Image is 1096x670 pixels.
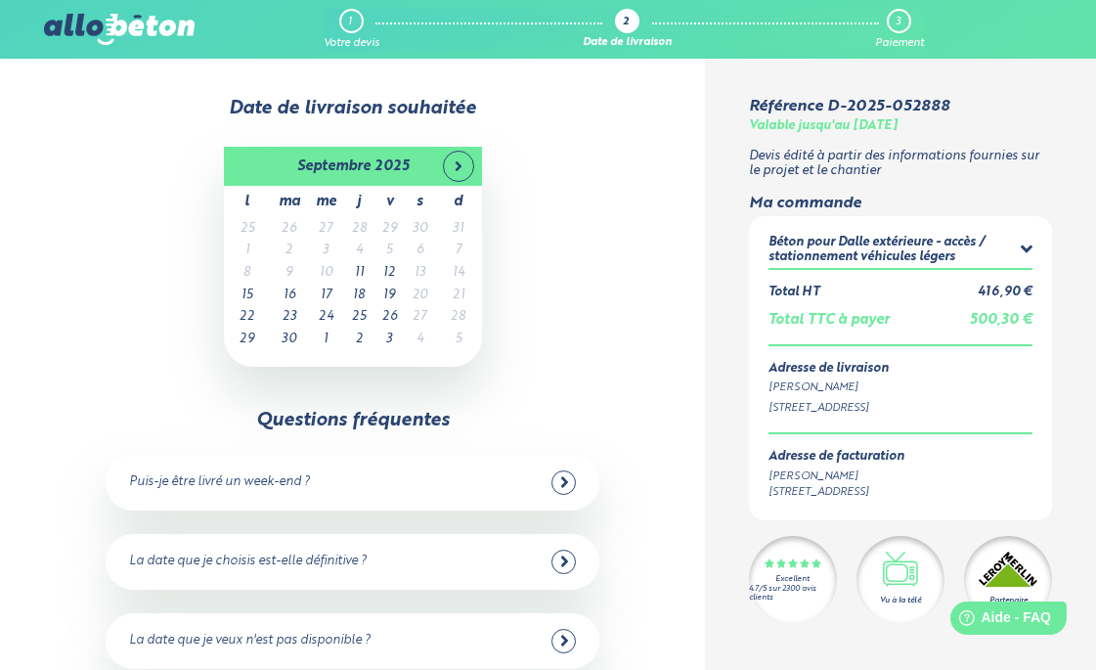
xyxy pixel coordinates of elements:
[224,306,271,329] td: 22
[749,195,1052,212] div: Ma commande
[271,186,308,218] th: ma
[922,594,1074,648] iframe: Help widget launcher
[308,218,344,241] td: 27
[256,410,450,431] div: Questions fréquentes
[324,37,379,50] div: Votre devis
[768,484,904,501] div: [STREET_ADDRESS]
[374,240,405,262] td: 5
[749,98,949,115] div: Référence D-2025-052888
[374,218,405,241] td: 29
[271,285,308,307] td: 16
[344,306,374,329] td: 25
[896,16,900,28] div: 3
[308,262,344,285] td: 10
[768,450,904,465] div: Adresse de facturation
[308,285,344,307] td: 17
[405,218,435,241] td: 30
[623,17,629,29] div: 2
[978,286,1032,300] div: 416,90 €
[374,186,405,218] th: v
[435,186,482,218] th: d
[768,400,1032,417] div: [STREET_ADDRESS]
[435,285,482,307] td: 21
[405,240,435,262] td: 6
[435,329,482,351] td: 5
[405,186,435,218] th: s
[768,380,1032,396] div: [PERSON_NAME]
[129,634,371,648] div: La date que je veux n'est pas disponible ?
[435,218,482,241] td: 31
[768,236,1021,264] div: Béton pour Dalle extérieure - accès / stationnement véhicules légers
[344,285,374,307] td: 18
[44,98,661,119] div: Date de livraison souhaitée
[344,186,374,218] th: j
[435,262,482,285] td: 14
[405,262,435,285] td: 13
[271,329,308,351] td: 30
[344,262,374,285] td: 11
[768,236,1032,268] summary: Béton pour Dalle extérieure - accès / stationnement véhicules légers
[308,240,344,262] td: 3
[749,150,1052,178] p: Devis édité à partir des informations fournies sur le projet et le chantier
[405,329,435,351] td: 4
[308,186,344,218] th: me
[344,329,374,351] td: 2
[344,218,374,241] td: 28
[775,575,810,584] div: Excellent
[348,16,352,28] div: 1
[224,329,271,351] td: 29
[768,286,819,300] div: Total HT
[271,306,308,329] td: 23
[875,37,924,50] div: Paiement
[768,362,1032,377] div: Adresse de livraison
[308,306,344,329] td: 24
[129,555,367,569] div: La date que je choisis est-elle définitive ?
[271,147,435,186] th: septembre 2025
[324,9,379,50] a: 1 Votre devis
[405,306,435,329] td: 27
[44,14,195,45] img: allobéton
[875,9,924,50] a: 3 Paiement
[271,262,308,285] td: 9
[374,306,405,329] td: 26
[374,285,405,307] td: 19
[583,9,672,50] a: 2 Date de livraison
[749,585,837,603] div: 4.7/5 sur 2300 avis clients
[224,186,271,218] th: l
[224,262,271,285] td: 8
[374,262,405,285] td: 12
[308,329,344,351] td: 1
[405,285,435,307] td: 20
[768,469,904,485] div: [PERSON_NAME]
[344,240,374,262] td: 4
[880,595,921,606] div: Vu à la télé
[374,329,405,351] td: 3
[271,218,308,241] td: 26
[768,312,890,329] div: Total TTC à payer
[435,306,482,329] td: 28
[271,240,308,262] td: 2
[583,37,672,50] div: Date de livraison
[749,119,898,134] div: Valable jusqu'au [DATE]
[224,218,271,241] td: 25
[224,285,271,307] td: 15
[435,240,482,262] td: 7
[129,475,310,490] div: Puis-je être livré un week-end ?
[224,240,271,262] td: 1
[970,313,1032,327] span: 500,30 €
